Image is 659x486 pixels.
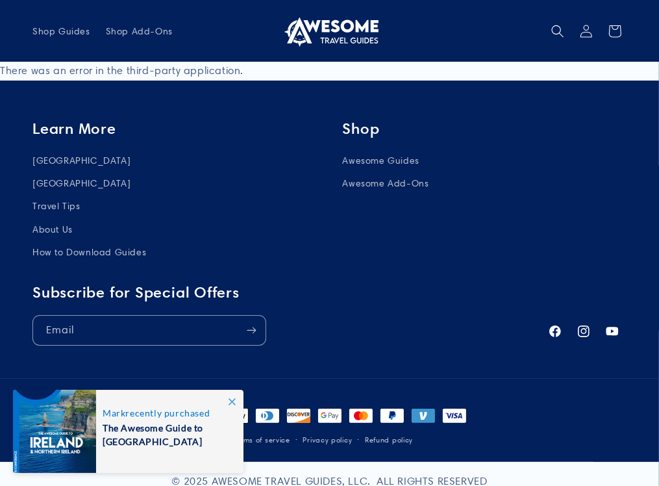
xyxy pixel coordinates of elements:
span: Mark [103,407,125,418]
span: Shop Guides [32,25,90,37]
span: Shop Add-Ons [106,25,173,37]
span: recently purchased [103,407,230,418]
img: Awesome Travel Guides [281,16,379,47]
a: [GEOGRAPHIC_DATA] [32,153,131,172]
h2: Learn More [32,120,317,138]
a: Awesome Add-Ons [343,172,429,195]
button: Subscribe [237,315,266,346]
a: Refund policy [365,434,413,446]
a: Privacy policy [303,434,353,446]
a: Shop Guides [25,18,98,45]
summary: Search [543,17,572,45]
a: Travel Tips [32,195,81,218]
h2: Shop [343,120,627,138]
a: Terms of service [232,434,290,446]
a: Awesome Travel Guides [276,10,383,51]
a: How to Download Guides [32,241,146,264]
span: The Awesome Guide to [GEOGRAPHIC_DATA] [103,418,230,448]
a: About Us [32,218,73,241]
a: Shop Add-Ons [98,18,180,45]
h2: Subscribe for Special Offers [32,283,534,302]
a: Awesome Guides [343,153,419,172]
a: [GEOGRAPHIC_DATA] [32,172,131,195]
